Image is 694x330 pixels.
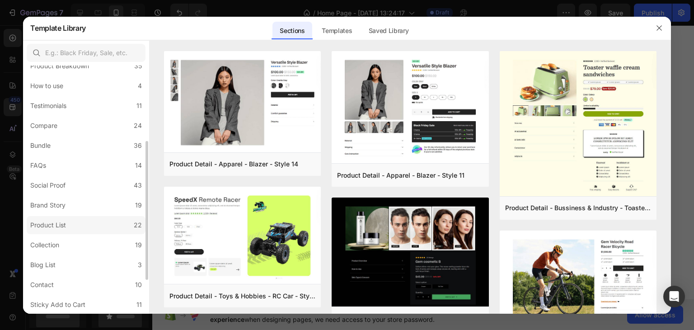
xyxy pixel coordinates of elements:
[332,51,488,165] img: pd16.png
[138,80,142,91] div: 4
[314,22,359,40] div: Templates
[30,160,46,171] div: FAQs
[53,172,115,180] span: inspired by CRO experts
[134,180,142,191] div: 43
[164,187,321,286] img: pd30.png
[57,222,113,231] div: Add blank section
[57,160,112,170] div: Choose templates
[30,299,85,310] div: Sticky Add to Cart
[30,220,66,231] div: Product List
[138,259,142,270] div: 3
[505,203,651,213] div: Product Detail - Bussiness & Industry - Toaster - Style 33
[30,61,89,71] div: Product Breakdown
[30,140,51,151] div: Bundle
[30,259,56,270] div: Blog List
[500,51,656,198] img: pd33.png
[135,279,142,290] div: 10
[134,120,142,131] div: 24
[8,140,51,150] span: Add section
[134,140,142,151] div: 36
[135,240,142,250] div: 19
[272,22,312,40] div: Sections
[164,51,321,154] img: pd19.png
[30,180,66,191] div: Social Proof
[30,16,86,40] h2: Template Library
[51,233,118,241] span: then drag & drop elements
[337,170,464,181] div: Product Detail - Apparel - Blazer - Style 11
[134,61,142,71] div: 35
[332,198,488,308] img: pr12.png
[60,203,108,211] span: from URL or image
[30,80,63,91] div: How to use
[30,120,57,131] div: Compare
[169,291,315,302] div: Product Detail - Toys & Hobbies - RC Car - Style 30
[135,200,142,211] div: 19
[30,200,66,211] div: Brand Story
[27,44,145,62] input: E.g.: Black Friday, Sale, etc.
[169,159,298,170] div: Product Detail - Apparel - Blazer - Style 14
[337,313,483,324] div: Product Detail - Beauty & Fitness - Cosmetic - Style 17
[134,220,142,231] div: 22
[663,286,685,307] div: Open Intercom Messenger
[30,240,59,250] div: Collection
[135,160,142,171] div: 14
[136,299,142,310] div: 11
[30,279,54,290] div: Contact
[361,22,416,40] div: Saved Library
[136,100,142,111] div: 11
[30,100,66,111] div: Testimonials
[61,191,108,201] div: Generate layout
